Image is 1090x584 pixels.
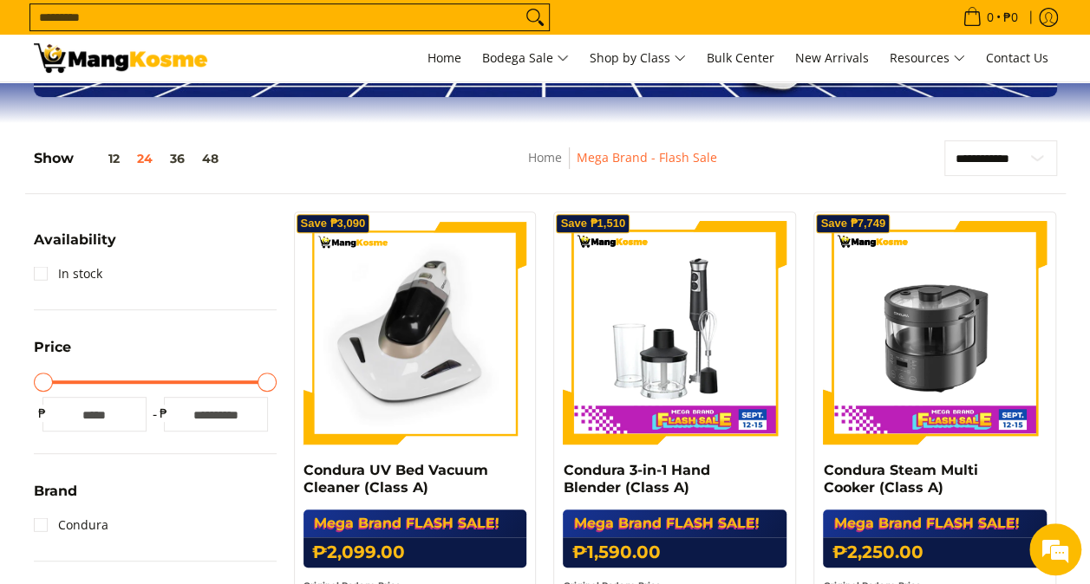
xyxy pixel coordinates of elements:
a: Condura [34,511,108,539]
span: Contact Us [986,49,1048,66]
span: Bulk Center [707,49,774,66]
button: 48 [193,152,227,165]
span: We're online! [101,179,239,354]
nav: Breadcrumbs [407,147,839,186]
div: Chat with us now [90,97,291,120]
a: Home [528,149,562,165]
span: ₱ [155,405,173,422]
a: Home [419,35,470,81]
button: 36 [161,152,193,165]
a: Resources [881,35,974,81]
nav: Main Menu [225,35,1057,81]
a: In stock [34,260,102,288]
img: MANG KOSME MEGA BRAND FLASH SALE: September 12-15, 2025 l Mang Kosme [34,43,207,73]
span: ₱ [34,405,51,422]
a: Contact Us [977,35,1057,81]
summary: Open [34,233,116,260]
div: Minimize live chat window [284,9,326,50]
span: Save ₱3,090 [301,218,366,229]
span: Brand [34,484,77,498]
h6: ₱2,099.00 [304,537,527,568]
span: Resources [890,48,965,69]
a: Bodega Sale [473,35,578,81]
h6: ₱2,250.00 [823,537,1047,568]
a: Condura Steam Multi Cooker (Class A) [823,462,977,496]
a: Shop by Class [581,35,695,81]
summary: Open [34,484,77,511]
a: Condura UV Bed Vacuum Cleaner (Class A) [304,462,488,496]
span: New Arrivals [795,49,869,66]
h6: ₱1,590.00 [563,537,786,568]
img: Condura Steam Multi Cooker (Class A) [823,221,1047,444]
span: Home [428,49,461,66]
span: Availability [34,233,116,247]
span: • [957,8,1023,27]
img: Condura UV Bed Vacuum Cleaner (Class A) - 0 [304,221,527,444]
a: Mega Brand - Flash Sale [577,149,717,165]
a: New Arrivals [786,35,878,81]
a: Bulk Center [698,35,783,81]
button: 12 [74,152,128,165]
span: Shop by Class [590,48,686,69]
a: Condura 3-in-1 Hand Blender (Class A) [563,462,709,496]
span: Price [34,341,71,354]
span: Bodega Sale [482,48,569,69]
span: 0 [984,11,996,23]
summary: Open [34,341,71,367]
span: Save ₱1,510 [560,218,625,229]
h5: Show [34,150,227,167]
span: Save ₱7,749 [820,218,885,229]
img: Condura 3-in-1 Hand Blender (Class A) [563,221,786,444]
button: 24 [128,152,161,165]
span: ₱0 [1001,11,1021,23]
button: Search [521,4,549,30]
textarea: Type your message and hit 'Enter' [9,395,330,456]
